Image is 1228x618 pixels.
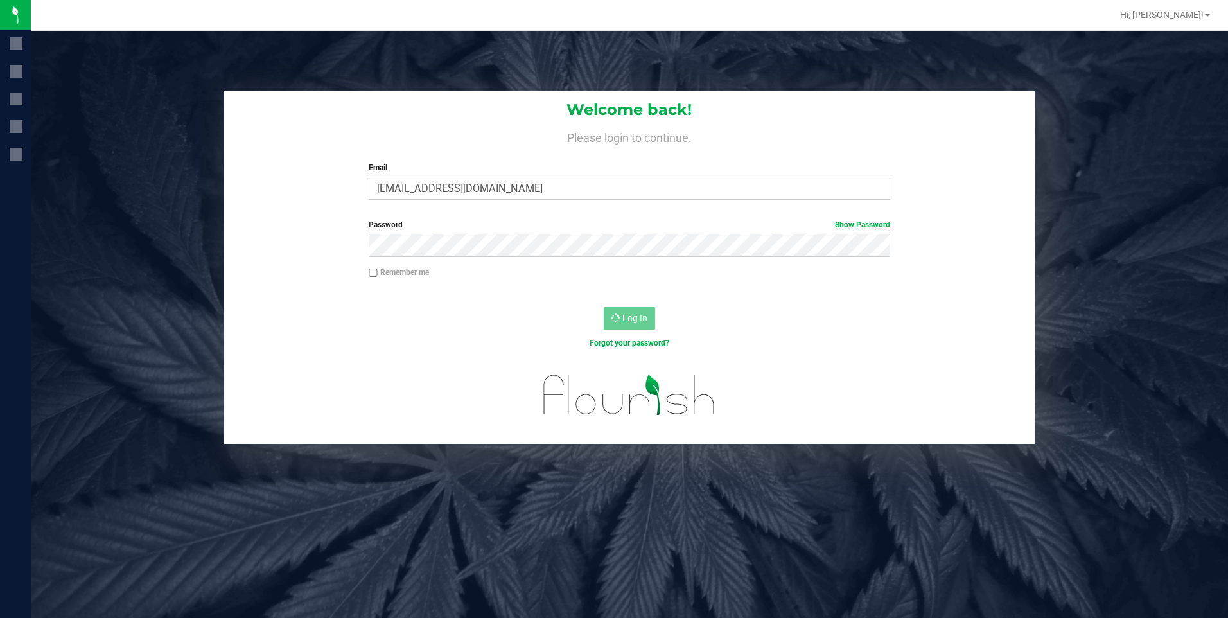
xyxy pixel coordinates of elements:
[369,162,890,173] label: Email
[369,267,429,278] label: Remember me
[590,339,669,348] a: Forgot your password?
[224,128,1035,144] h4: Please login to continue.
[224,102,1035,118] h1: Welcome back!
[369,220,403,229] span: Password
[835,220,890,229] a: Show Password
[369,269,378,278] input: Remember me
[528,362,731,428] img: flourish_logo.svg
[622,313,647,323] span: Log In
[604,307,655,330] button: Log In
[1120,10,1204,20] span: Hi, [PERSON_NAME]!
